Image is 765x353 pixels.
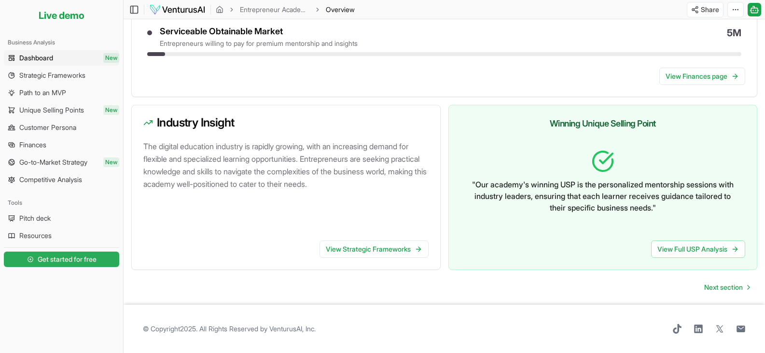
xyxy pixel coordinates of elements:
a: VenturusAI, Inc [269,325,314,333]
span: Unique Selling Points [19,105,84,115]
div: Serviceable Obtainable Market [160,26,358,37]
a: Customer Persona [4,120,119,135]
div: Tools [4,195,119,211]
span: Overview [326,5,355,14]
a: View Finances page [659,68,745,85]
a: Go-to-Market StrategyNew [4,155,119,170]
a: Resources [4,228,119,243]
a: View Strategic Frameworks [320,240,429,258]
a: Path to an MVP [4,85,119,100]
h3: Winning Unique Selling Point [460,117,746,130]
div: entrepreneurs willing to pay for premium mentorship and insights [160,39,358,48]
p: " Our academy's winning USP is the personalized mentorship sessions with industry leaders, ensuri... [468,179,738,213]
span: Dashboard [19,53,53,63]
span: Go-to-Market Strategy [19,157,87,167]
a: Pitch deck [4,211,119,226]
span: Pitch deck [19,213,51,223]
span: Resources [19,231,52,240]
a: View Full USP Analysis [651,240,745,258]
span: 5M [727,26,741,49]
nav: breadcrumb [216,5,355,14]
span: Customer Persona [19,123,76,132]
span: Get started for free [38,254,97,264]
nav: pagination [696,278,757,297]
a: Go to next page [696,278,757,297]
span: New [103,157,119,167]
span: © Copyright 2025 . All Rights Reserved by . [143,324,316,334]
a: Finances [4,137,119,153]
a: DashboardNew [4,50,119,66]
div: Business Analysis [4,35,119,50]
span: Strategic Frameworks [19,71,85,80]
a: Strategic Frameworks [4,68,119,83]
a: Competitive Analysis [4,172,119,187]
span: Finances [19,140,46,150]
h3: Industry Insight [143,117,429,128]
span: Path to an MVP [19,88,66,98]
a: Unique Selling PointsNew [4,102,119,118]
span: Share [701,5,719,14]
span: Next section [704,282,743,292]
a: Entrepreneur Academy [240,5,309,14]
button: Share [687,2,723,17]
img: logo [149,4,206,15]
button: Get started for free [4,252,119,267]
a: Get started for free [4,250,119,269]
p: The digital education industry is rapidly growing, with an increasing demand for flexible and spe... [143,140,432,190]
span: New [103,53,119,63]
span: Competitive Analysis [19,175,82,184]
span: New [103,105,119,115]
